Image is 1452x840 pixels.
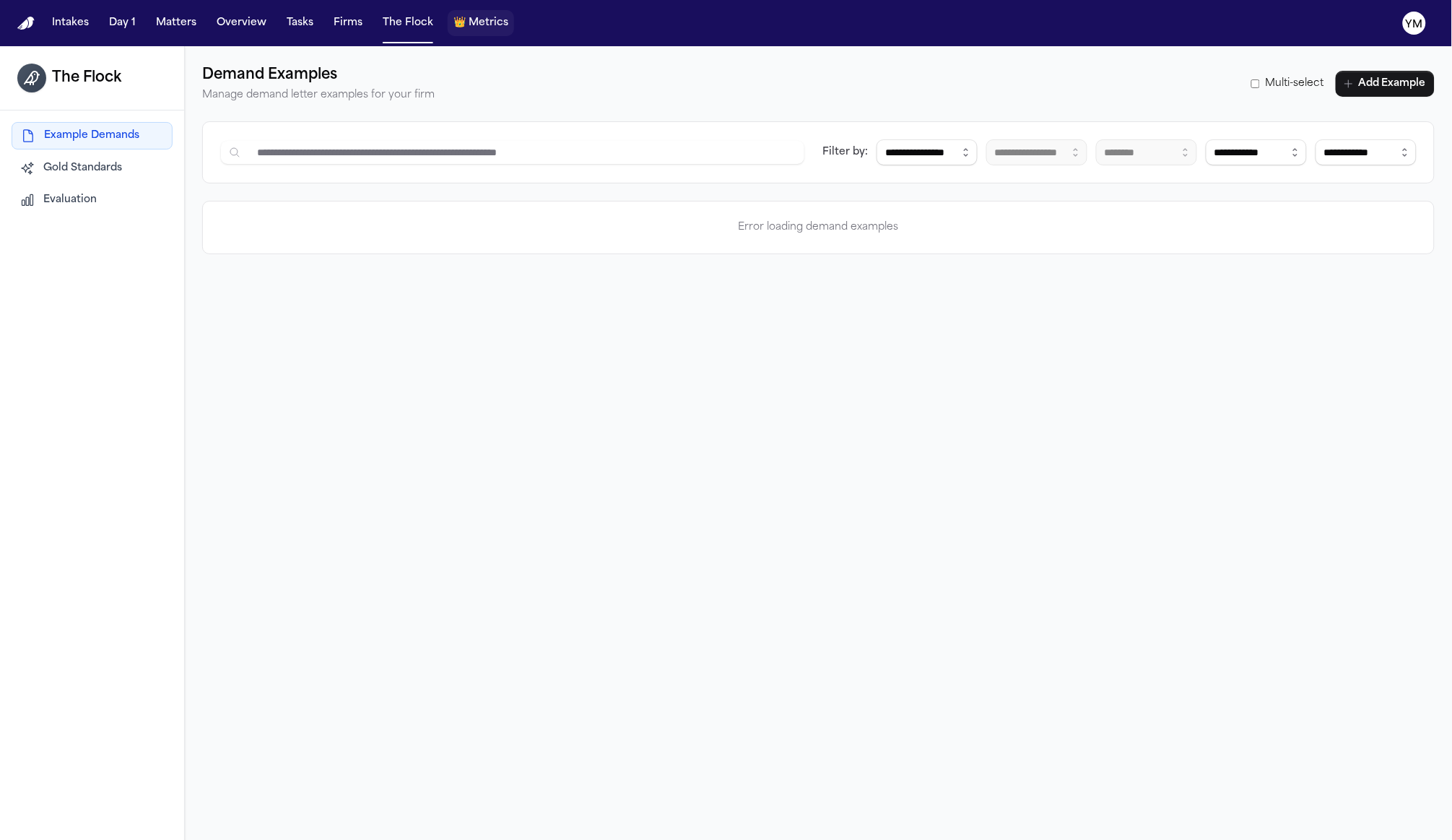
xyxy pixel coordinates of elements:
h1: The Flock [52,66,121,90]
p: Error loading demand examples [220,219,1417,236]
span: Evaluation [43,193,97,207]
button: Example Demands [12,122,173,150]
input: Multi-select [1251,79,1260,88]
button: The Flock [377,10,439,36]
button: Gold Standards [12,155,173,181]
button: Intakes [46,10,95,36]
div: Filter by: [822,145,868,160]
span: Multi-select [1266,77,1324,91]
p: Manage demand letter examples for your firm [202,87,435,104]
img: Finch Logo [17,17,35,30]
button: crownMetrics [448,10,514,36]
button: Firms [328,10,368,36]
a: Home [17,17,35,30]
button: Overview [211,10,272,36]
span: Example Demands [44,129,139,143]
h1: Demand Examples [202,64,435,87]
button: Evaluation [12,187,173,213]
button: Tasks [281,10,319,36]
button: Matters [150,10,202,36]
button: Day 1 [103,10,142,36]
button: Add Example [1336,71,1435,97]
span: Gold Standards [43,161,122,176]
